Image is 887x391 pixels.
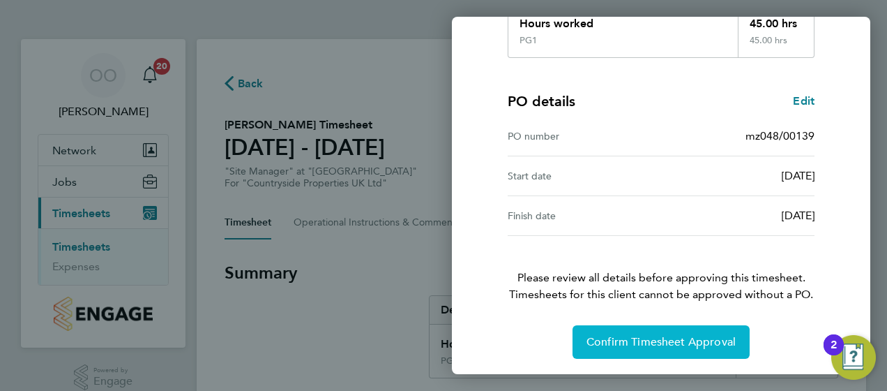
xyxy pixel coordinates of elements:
span: Confirm Timesheet Approval [586,335,736,349]
div: 45.00 hrs [738,35,814,57]
h4: PO details [508,91,575,111]
div: Start date [508,168,661,184]
div: [DATE] [661,207,814,224]
span: mz048/00139 [745,129,814,142]
div: Finish date [508,207,661,224]
p: Please review all details before approving this timesheet. [491,236,831,303]
span: Edit [793,94,814,108]
span: Timesheets for this client cannot be approved without a PO. [491,286,831,303]
button: Open Resource Center, 2 new notifications [831,335,876,380]
div: Hours worked [508,4,738,35]
div: PG1 [520,35,537,46]
a: Edit [793,93,814,110]
button: Confirm Timesheet Approval [573,325,750,359]
div: 2 [831,345,837,363]
div: PO number [508,128,661,145]
div: [DATE] [661,168,814,184]
div: 45.00 hrs [738,4,814,35]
